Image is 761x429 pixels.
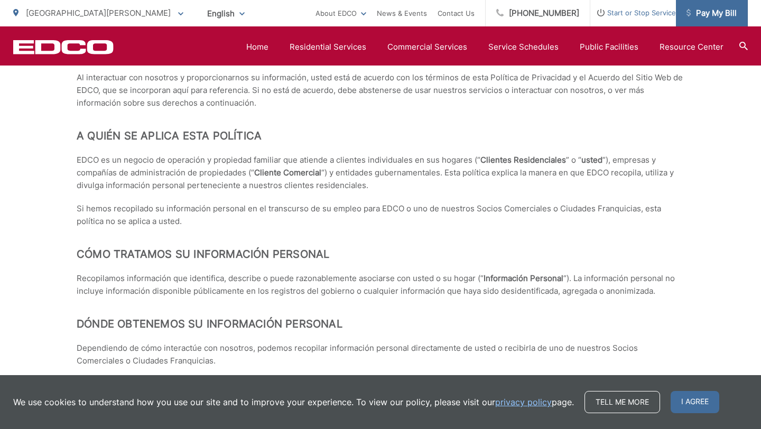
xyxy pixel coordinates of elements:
p: Al interactuar con nosotros y proporcionarnos su información, usted está de acuerdo con los térmi... [77,71,684,109]
strong: Clientes Residenciales [480,155,566,165]
a: Resource Center [660,41,723,53]
p: Dependiendo de cómo interactúe con nosotros, podemos recopilar información personal directamente ... [77,342,684,367]
h2: Dónde obtenemos su información personal [77,318,684,330]
span: Pay My Bill [686,7,737,20]
p: Recopilamos información que identifica, describe o puede razonablemente asociarse con usted o su ... [77,272,684,297]
a: News & Events [377,7,427,20]
a: EDCD logo. Return to the homepage. [13,40,114,54]
span: I agree [671,391,719,413]
span: [GEOGRAPHIC_DATA][PERSON_NAME] [26,8,171,18]
a: About EDCO [315,7,366,20]
a: Commercial Services [387,41,467,53]
h2: A quién se aplica esta política [77,129,684,142]
a: Service Schedules [488,41,559,53]
strong: Cliente Comercial [254,167,321,178]
h2: Cómo tratamos su información personal [77,248,684,260]
p: Si hemos recopilado su información personal en el transcurso de su empleo para EDCO o uno de nues... [77,202,684,228]
p: EDCO es un negocio de operación y propiedad familiar que atiende a clientes individuales en sus h... [77,154,684,192]
a: Public Facilities [580,41,638,53]
strong: Información Personal [484,273,563,283]
a: Contact Us [438,7,475,20]
p: We use cookies to understand how you use our site and to improve your experience. To view our pol... [13,396,574,408]
strong: usted [581,155,602,165]
a: Home [246,41,268,53]
a: Tell me more [584,391,660,413]
a: Residential Services [290,41,366,53]
span: English [199,4,253,23]
a: privacy policy [495,396,552,408]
